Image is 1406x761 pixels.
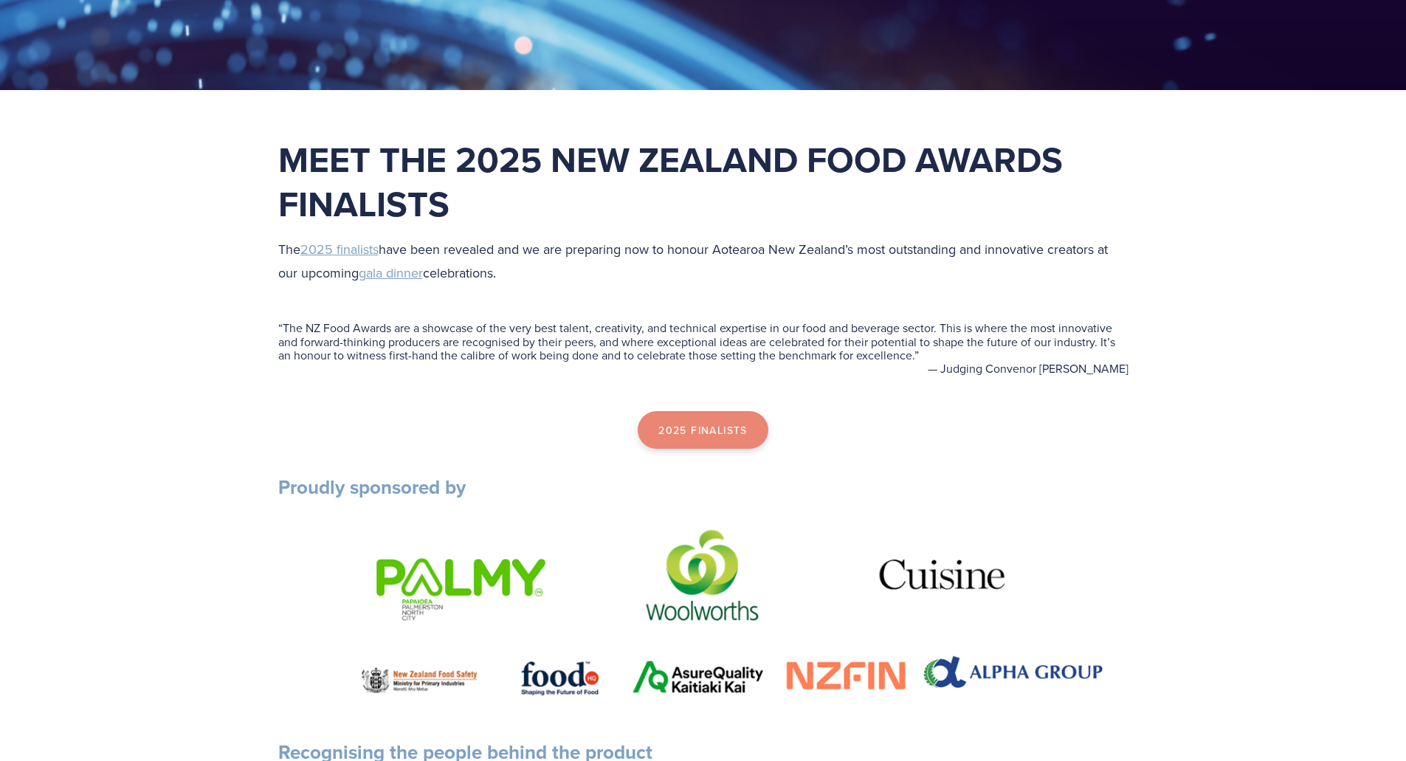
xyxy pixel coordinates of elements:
[914,347,919,363] span: ”
[278,321,1128,362] blockquote: The NZ Food Awards are a showcase of the very best talent, creativity, and technical expertise in...
[278,134,1072,230] strong: Meet the 2025 New Zealand Food Awards Finalists
[278,473,466,501] strong: Proudly sponsored by
[359,264,423,282] a: gala dinner
[300,240,379,258] a: 2025 finalists
[638,411,768,450] a: 2025 Finalists
[278,238,1128,284] p: The have been revealed and we are preparing now to honour Aotearoa New Zealand’s most outstanding...
[278,362,1128,375] figcaption: — Judging Convenor [PERSON_NAME]
[278,320,283,336] span: “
